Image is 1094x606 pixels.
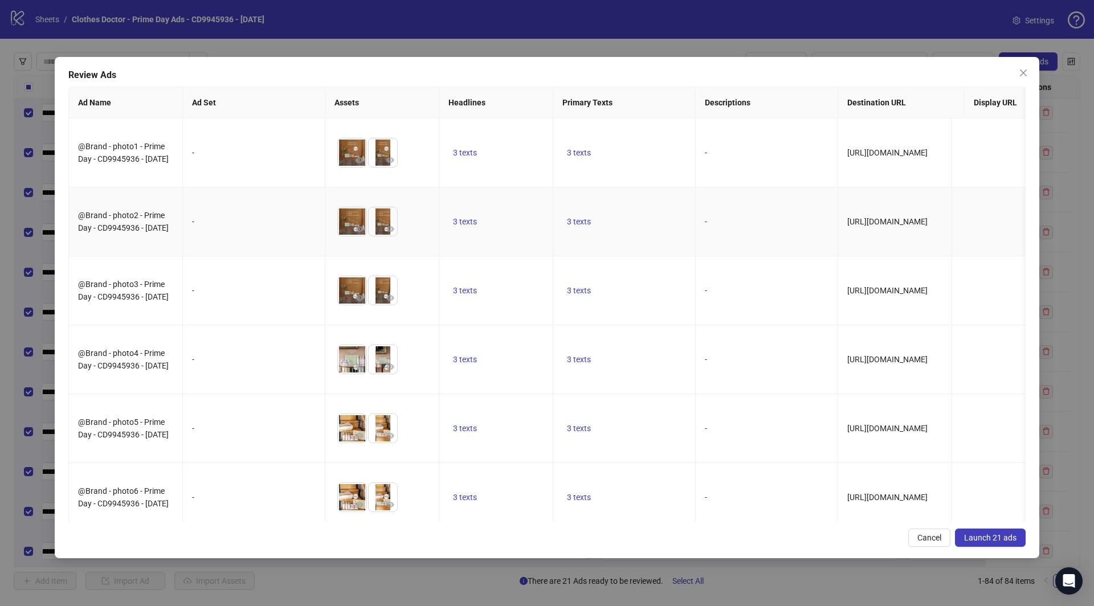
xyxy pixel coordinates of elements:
div: - [192,353,316,366]
button: 3 texts [562,284,595,297]
span: - [705,355,707,364]
button: Close [1014,64,1032,82]
button: 3 texts [562,215,595,228]
span: @Brand - photo6 - Prime Day - CD9945936 - [DATE] [78,486,169,508]
button: 3 texts [448,215,481,228]
span: eye [386,225,394,233]
span: close [1019,68,1028,77]
button: 3 texts [448,284,481,297]
img: Asset 1 [338,414,366,443]
span: @Brand - photo5 - Prime Day - CD9945936 - [DATE] [78,417,169,439]
button: Preview [383,153,397,167]
span: 3 texts [453,424,477,433]
th: Ad Set [183,87,325,118]
button: Preview [353,153,366,167]
button: 3 texts [448,490,481,504]
th: Headlines [439,87,553,118]
button: Preview [383,498,397,511]
img: Asset 2 [369,414,397,443]
span: 3 texts [453,355,477,364]
span: - [705,424,707,433]
div: - [192,215,316,228]
span: eye [356,432,364,440]
th: Display URL [965,87,1079,118]
span: [URL][DOMAIN_NAME] [847,493,928,502]
span: 3 texts [453,286,477,295]
img: Asset 2 [369,276,397,305]
span: [URL][DOMAIN_NAME] [847,355,928,364]
button: Preview [353,429,366,443]
button: 3 texts [562,353,595,366]
span: @Brand - photo1 - Prime Day - CD9945936 - [DATE] [78,142,169,163]
th: Descriptions [696,87,838,118]
span: [URL][DOMAIN_NAME] [847,424,928,433]
button: Preview [353,360,366,374]
span: 3 texts [567,493,591,502]
span: - [705,148,707,157]
span: - [705,217,707,226]
div: - [192,146,316,159]
div: Review Ads [68,68,1026,82]
button: Preview [353,222,366,236]
button: Preview [383,222,397,236]
span: 3 texts [567,217,591,226]
span: @Brand - photo2 - Prime Day - CD9945936 - [DATE] [78,211,169,232]
span: [URL][DOMAIN_NAME] [847,148,928,157]
span: eye [356,156,364,164]
span: eye [386,156,394,164]
button: 3 texts [448,146,481,159]
span: eye [356,225,364,233]
img: Asset 1 [338,276,366,305]
span: eye [356,501,364,509]
div: - [192,284,316,297]
button: Preview [353,291,366,305]
span: Launch 21 ads [964,533,1017,542]
img: Asset 2 [369,483,397,511]
span: eye [356,294,364,302]
span: 3 texts [567,424,591,433]
span: 3 texts [453,493,477,502]
button: 3 texts [562,490,595,504]
span: - [705,286,707,295]
span: eye [386,501,394,509]
span: 3 texts [567,355,591,364]
button: Preview [383,429,397,443]
span: eye [386,432,394,440]
th: Ad Name [69,87,183,118]
div: - [192,422,316,435]
span: 3 texts [567,286,591,295]
span: 3 texts [453,217,477,226]
img: Asset 2 [369,138,397,167]
button: Preview [353,498,366,511]
span: - [705,493,707,502]
img: Asset 1 [338,483,366,511]
button: 3 texts [448,353,481,366]
span: 3 texts [567,148,591,157]
img: Asset 1 [338,138,366,167]
span: 3 texts [453,148,477,157]
span: eye [386,363,394,371]
img: Asset 1 [338,345,366,374]
th: Destination URL [838,87,965,118]
button: 3 texts [448,421,481,435]
span: @Brand - photo4 - Prime Day - CD9945936 - [DATE] [78,349,169,370]
span: [URL][DOMAIN_NAME] [847,286,928,295]
button: 3 texts [562,421,595,435]
img: Asset 2 [369,345,397,374]
button: Preview [383,360,397,374]
th: Assets [325,87,439,118]
span: eye [386,294,394,302]
div: - [192,491,316,503]
button: 3 texts [562,146,595,159]
th: Primary Texts [553,87,696,118]
img: Asset 1 [338,207,366,236]
span: eye [356,363,364,371]
button: Preview [383,291,397,305]
span: Cancel [917,533,941,542]
img: Asset 2 [369,207,397,236]
button: Cancel [908,529,950,547]
button: Launch 21 ads [955,529,1026,547]
span: [URL][DOMAIN_NAME] [847,217,928,226]
div: Open Intercom Messenger [1055,567,1083,595]
span: @Brand - photo3 - Prime Day - CD9945936 - [DATE] [78,280,169,301]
